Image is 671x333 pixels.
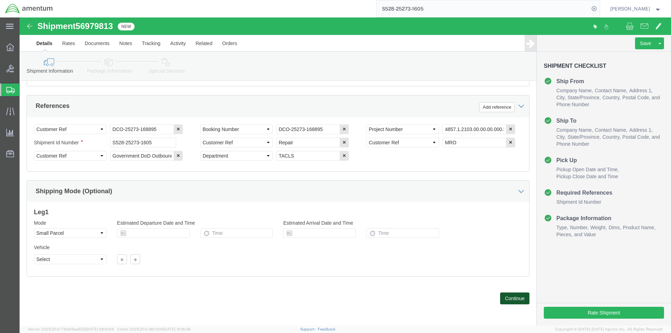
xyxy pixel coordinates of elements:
span: Kajuan Barnwell [610,5,650,13]
a: Support [300,327,318,331]
a: Feedback [318,327,335,331]
button: [PERSON_NAME] [610,5,662,13]
span: [DATE] 10:16:38 [163,327,190,331]
input: Search for shipment number, reference number [377,0,589,17]
iframe: FS Legacy Container [20,17,671,326]
span: [DATE] 09:51:04 [86,327,114,331]
span: Copyright © [DATE]-[DATE] Agistix Inc., All Rights Reserved [555,326,663,332]
img: logo [5,3,53,14]
span: Client: 2025.20.0-8b113f4 [117,327,190,331]
span: Server: 2025.20.0-710e05ee653 [28,327,114,331]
